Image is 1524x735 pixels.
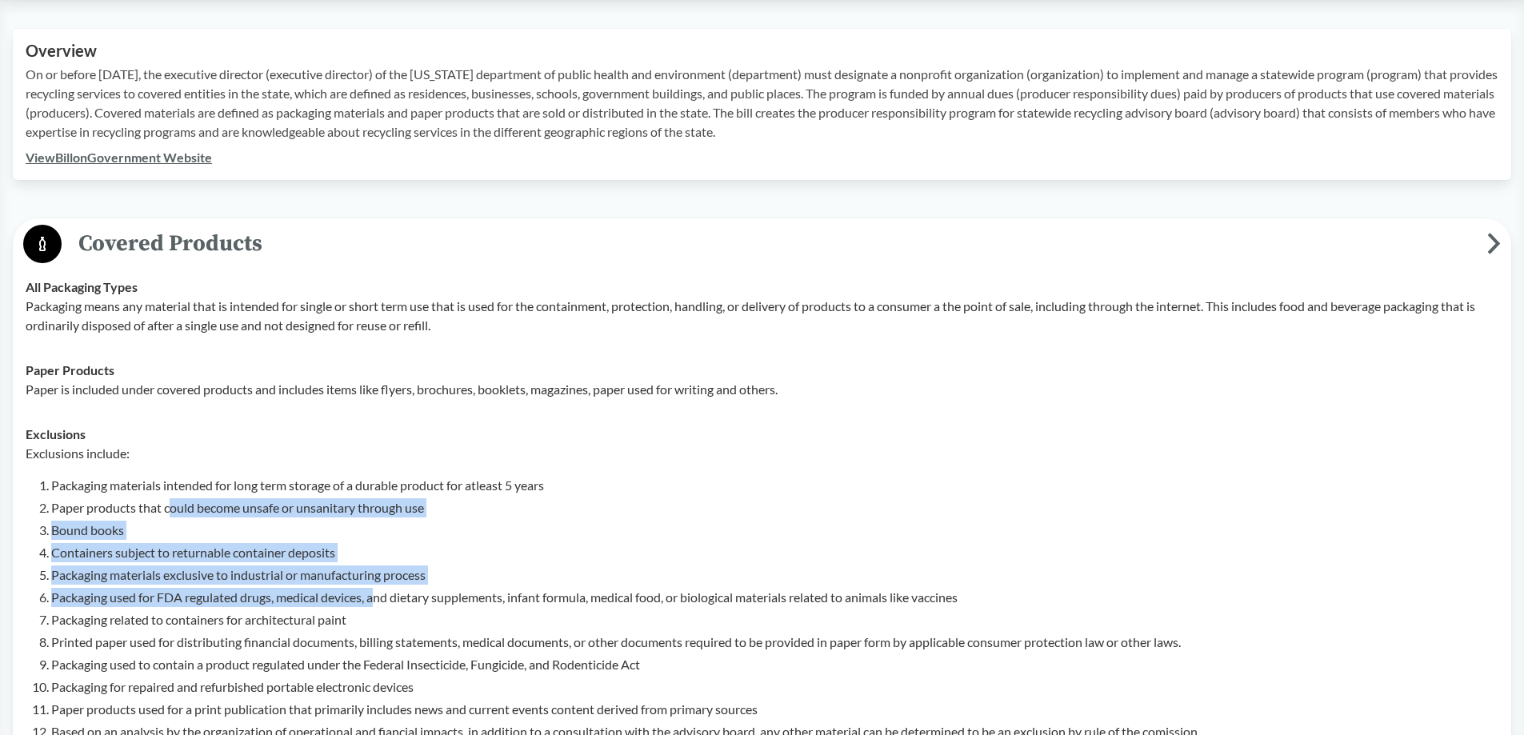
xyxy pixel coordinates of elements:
li: Packaging used to contain a product regulated under the Federal Insecticide, Fungicide, and Roden... [51,655,1498,674]
h2: Overview [26,42,1498,60]
li: Packaging used for FDA regulated drugs, medical devices, and dietary supplements, infant formula,... [51,588,1498,607]
li: Containers subject to returnable container deposits [51,543,1498,562]
button: Covered Products [18,224,1506,265]
li: Paper products used for a print publication that primarily includes news and current events conte... [51,700,1498,719]
span: Covered Products [62,226,1487,262]
li: Paper products that could become unsafe or unsanitary through use [51,498,1498,517]
li: Packaging for repaired and refurbished portable electronic devices [51,677,1498,697]
li: Packaging materials intended for long term storage of a durable product for atleast 5 years [51,476,1498,495]
strong: Paper Products [26,362,114,377]
li: Packaging materials exclusive to industrial or manufacturing process [51,565,1498,585]
p: Packaging means any material that is intended for single or short term use that is used for the c... [26,297,1498,335]
a: ViewBillonGovernment Website [26,150,212,165]
p: On or before [DATE], the executive director (executive director) of the [US_STATE] department of ... [26,65,1498,142]
p: Exclusions include: [26,444,1498,463]
li: Bound books [51,521,1498,540]
li: Printed paper used for distributing financial documents, billing statements, medical documents, o... [51,633,1498,652]
li: Packaging related to containers for architectural paint [51,610,1498,629]
strong: Exclusions [26,426,86,441]
p: Paper is included under covered products and includes items like flyers, brochures, booklets, mag... [26,380,1498,399]
strong: All Packaging Types [26,279,138,294]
